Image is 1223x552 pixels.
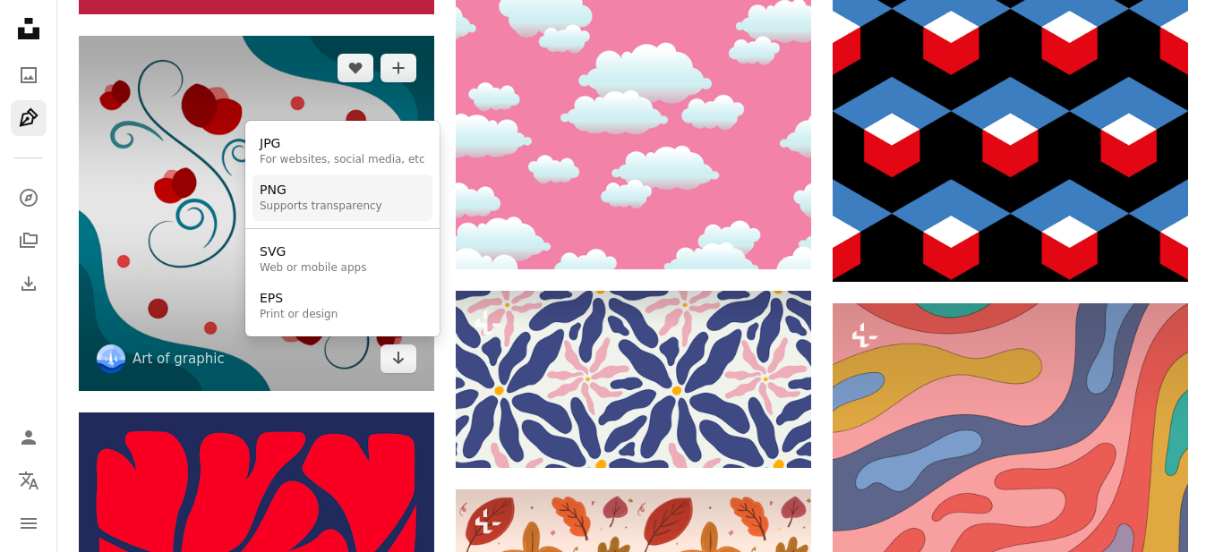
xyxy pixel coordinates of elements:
[260,261,366,276] div: Web or mobile apps
[260,200,382,214] div: Supports transparency
[260,135,425,153] div: JPG
[260,153,425,167] div: For websites, social media, etc
[260,243,366,261] div: SVG
[260,182,382,200] div: PNG
[260,308,338,322] div: Print or design
[381,344,416,373] button: Choose download format
[260,290,338,308] div: EPS
[245,121,440,336] div: Choose download format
